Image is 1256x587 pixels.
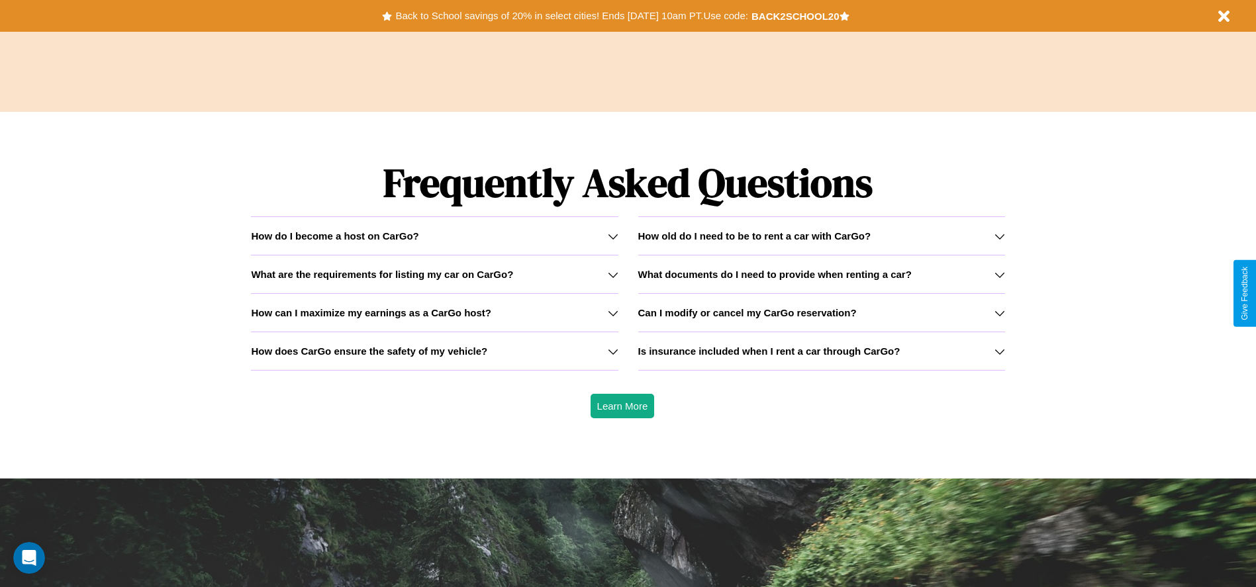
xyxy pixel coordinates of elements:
[251,269,513,280] h3: What are the requirements for listing my car on CarGo?
[251,307,491,318] h3: How can I maximize my earnings as a CarGo host?
[638,230,871,242] h3: How old do I need to be to rent a car with CarGo?
[751,11,840,22] b: BACK2SCHOOL20
[251,345,487,357] h3: How does CarGo ensure the safety of my vehicle?
[1240,267,1249,320] div: Give Feedback
[251,149,1004,216] h1: Frequently Asked Questions
[591,394,655,418] button: Learn More
[638,269,912,280] h3: What documents do I need to provide when renting a car?
[251,230,418,242] h3: How do I become a host on CarGo?
[13,542,45,574] iframe: Intercom live chat
[392,7,751,25] button: Back to School savings of 20% in select cities! Ends [DATE] 10am PT.Use code:
[638,307,857,318] h3: Can I modify or cancel my CarGo reservation?
[638,345,900,357] h3: Is insurance included when I rent a car through CarGo?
